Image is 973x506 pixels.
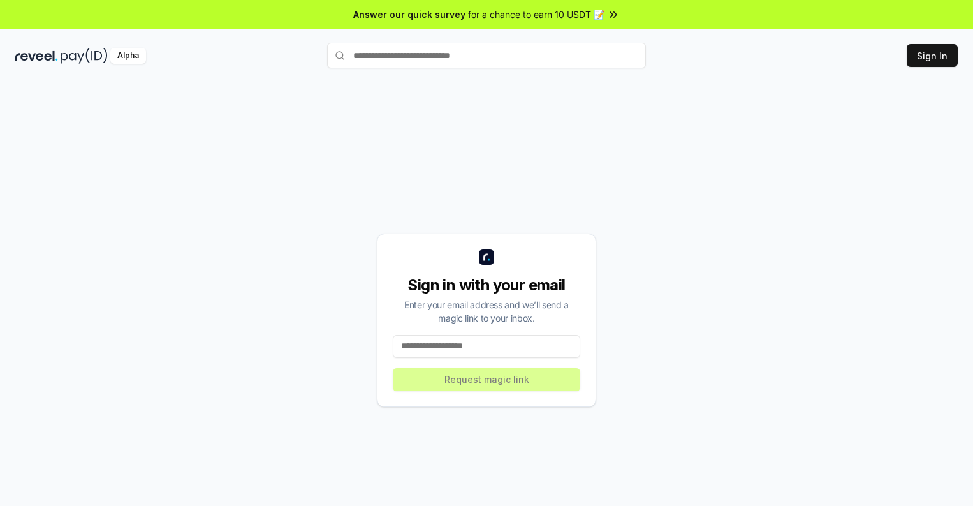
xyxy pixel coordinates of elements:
[393,298,580,325] div: Enter your email address and we’ll send a magic link to your inbox.
[907,44,958,67] button: Sign In
[393,275,580,295] div: Sign in with your email
[110,48,146,64] div: Alpha
[468,8,604,21] span: for a chance to earn 10 USDT 📝
[353,8,465,21] span: Answer our quick survey
[479,249,494,265] img: logo_small
[61,48,108,64] img: pay_id
[15,48,58,64] img: reveel_dark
